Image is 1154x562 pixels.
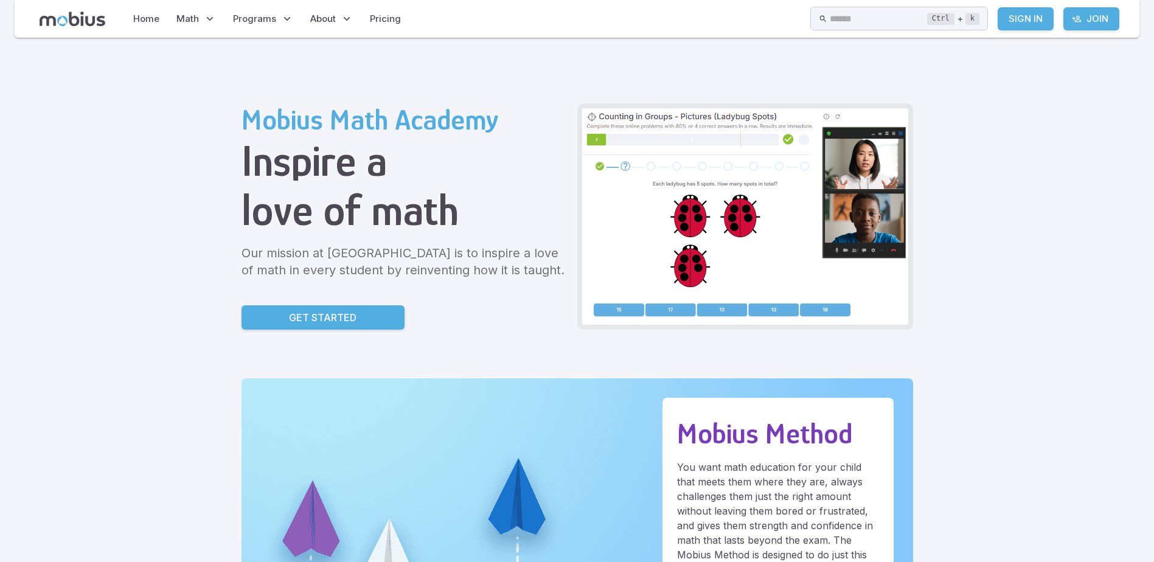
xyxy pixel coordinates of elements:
[998,7,1054,30] a: Sign In
[242,245,568,279] p: Our mission at [GEOGRAPHIC_DATA] is to inspire a love of math in every student by reinventing how...
[677,417,879,450] h2: Mobius Method
[176,12,199,26] span: Math
[130,5,163,33] a: Home
[965,13,979,25] kbd: k
[242,103,568,136] h2: Mobius Math Academy
[1063,7,1119,30] a: Join
[242,136,568,186] h1: Inspire a
[310,12,336,26] span: About
[582,108,908,325] img: Grade 2 Class
[242,186,568,235] h1: love of math
[927,13,954,25] kbd: Ctrl
[289,310,356,325] p: Get Started
[233,12,276,26] span: Programs
[366,5,405,33] a: Pricing
[927,12,979,26] div: +
[242,305,405,330] a: Get Started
